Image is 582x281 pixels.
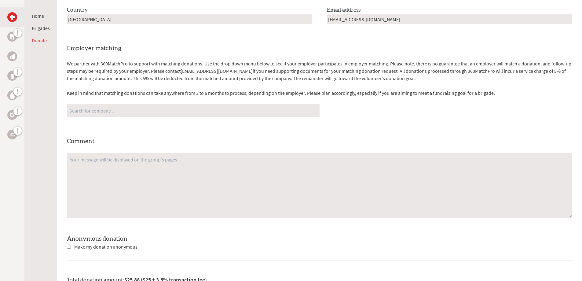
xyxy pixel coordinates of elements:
[67,6,88,14] label: Country
[69,105,317,116] input: Search for company...
[32,12,50,20] li: Home
[67,60,572,82] p: We partner with 360MatchPro to support with matching donations. Use the drop down menu below to s...
[32,24,50,32] li: Brigades
[67,236,127,242] label: Anonymous donation
[327,6,361,14] label: Email address
[7,12,17,22] a: Medical
[10,54,15,59] img: Business
[10,113,15,117] img: Engineering
[67,138,94,144] label: Comment
[7,51,17,61] a: Business
[32,25,50,31] a: Brigades
[181,68,253,74] a: [EMAIL_ADDRESS][DOMAIN_NAME]
[10,73,15,79] img: Public Health
[7,130,17,139] a: Legal Empowerment
[7,91,17,100] a: Water
[10,92,15,99] img: Water
[67,44,572,53] h4: Employer matching
[32,37,47,43] a: Donate
[67,14,312,24] input: Country
[7,71,17,81] a: Public Health
[7,32,17,42] a: Dental
[67,89,572,97] p: Keep in mind that matching donations can take anywhere from 3 to 6 months to process, depending o...
[32,37,50,44] li: Donate
[7,110,17,120] a: Engineering
[10,15,15,20] img: Medical
[10,133,15,136] img: Legal Empowerment
[327,14,572,24] input: email@example.com
[74,244,137,250] span: Make my donation anonymous
[10,34,15,39] img: Dental
[32,13,44,19] a: Home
